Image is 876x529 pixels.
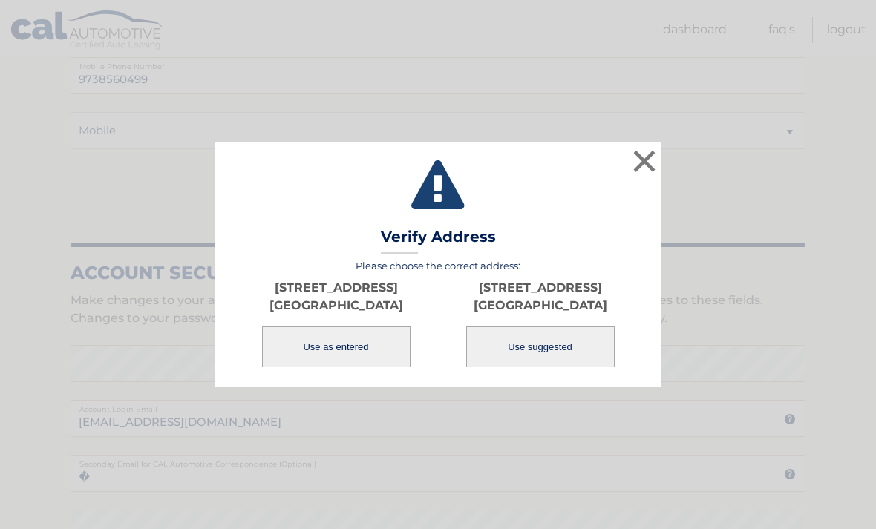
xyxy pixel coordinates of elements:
[262,326,411,367] button: Use as entered
[234,279,438,315] p: [STREET_ADDRESS] [GEOGRAPHIC_DATA]
[381,228,496,254] h3: Verify Address
[466,326,615,367] button: Use suggested
[438,279,642,315] p: [STREET_ADDRESS] [GEOGRAPHIC_DATA]
[630,146,659,176] button: ×
[234,260,642,369] div: Please choose the correct address:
